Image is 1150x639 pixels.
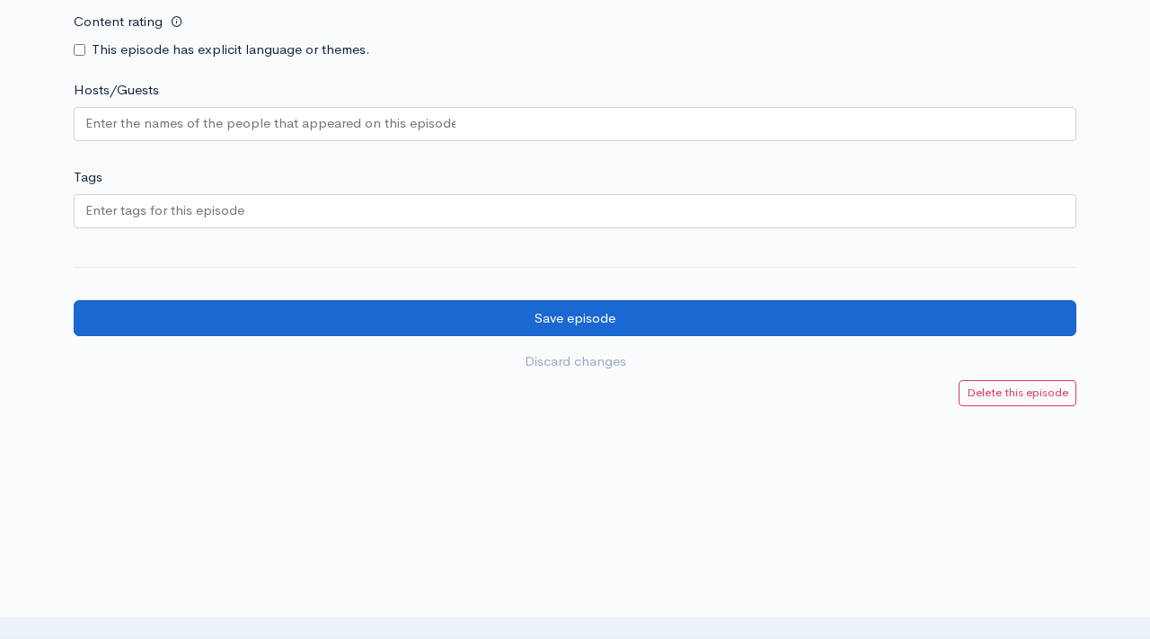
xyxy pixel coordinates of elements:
label: Content rating [74,4,163,40]
small: Delete this episode [967,385,1068,400]
label: Hosts/Guests [74,80,159,101]
input: Enter the names of the people that appeared on this episode [85,113,456,134]
a: Delete this episode [959,380,1076,406]
label: Tags [74,167,102,188]
a: Discard changes [74,343,1076,380]
input: Save episode [74,300,1076,337]
input: Enter tags for this episode [85,200,247,221]
label: This episode has explicit language or themes. [92,40,370,60]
